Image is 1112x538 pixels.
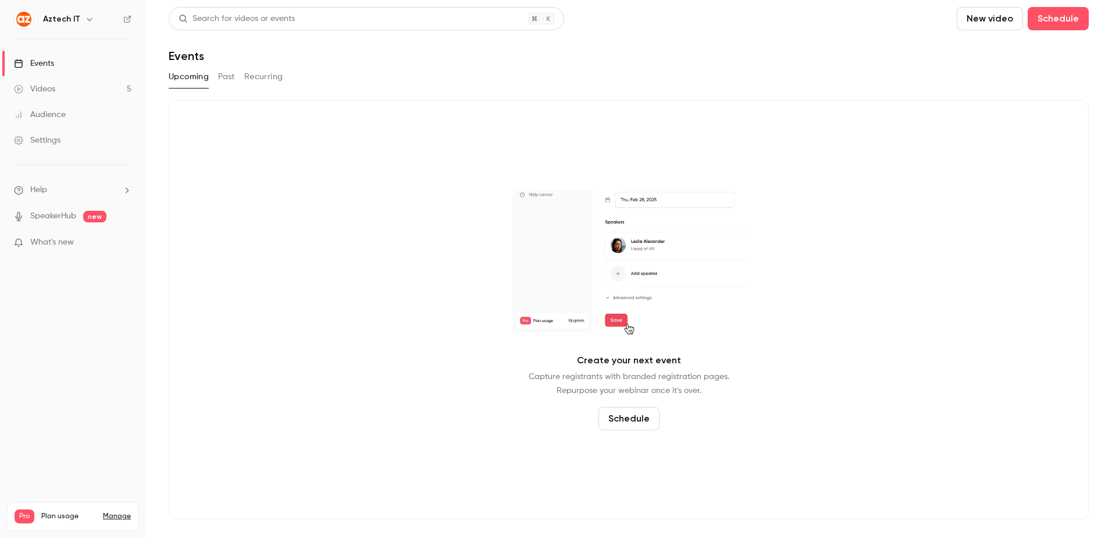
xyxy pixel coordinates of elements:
[30,210,76,222] a: SpeakerHub
[14,134,60,146] div: Settings
[41,512,96,521] span: Plan usage
[957,7,1023,30] button: New video
[30,184,47,196] span: Help
[577,353,681,367] p: Create your next event
[218,68,235,86] button: Past
[14,109,66,121] div: Audience
[598,407,660,430] button: Schedule
[103,512,131,521] a: Manage
[83,211,106,222] span: new
[14,83,55,95] div: Videos
[169,68,209,86] button: Upcoming
[15,10,33,29] img: Aztech IT
[14,184,131,196] li: help-dropdown-opener
[169,49,204,63] h1: Events
[30,236,74,249] span: What's new
[14,58,54,69] div: Events
[15,509,34,523] span: Pro
[529,370,729,398] p: Capture registrants with branded registration pages. Repurpose your webinar once it's over.
[179,13,295,25] div: Search for videos or events
[244,68,283,86] button: Recurring
[1028,7,1089,30] button: Schedule
[43,13,80,25] h6: Aztech IT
